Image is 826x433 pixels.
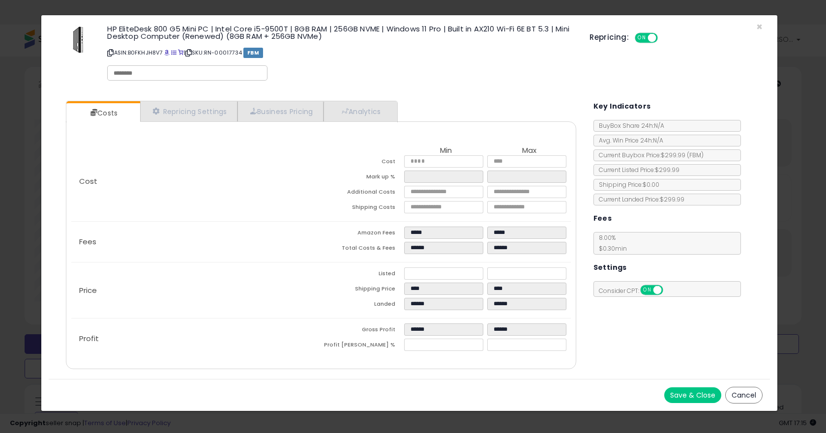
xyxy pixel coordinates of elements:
[593,100,651,113] h5: Key Indicators
[594,180,659,189] span: Shipping Price: $0.00
[593,261,627,274] h5: Settings
[71,287,321,294] p: Price
[321,227,404,242] td: Amazon Fees
[725,387,763,404] button: Cancel
[237,101,324,121] a: Business Pricing
[321,201,404,216] td: Shipping Costs
[661,286,677,294] span: OFF
[321,171,404,186] td: Mark up %
[594,151,704,159] span: Current Buybox Price:
[71,238,321,246] p: Fees
[594,233,627,253] span: 8.00 %
[656,34,672,42] span: OFF
[71,177,321,185] p: Cost
[66,103,139,123] a: Costs
[594,121,664,130] span: BuyBox Share 24h: N/A
[321,298,404,313] td: Landed
[63,25,93,55] img: 31UQf9EtisL._SL60_.jpg
[321,323,404,339] td: Gross Profit
[594,136,663,144] span: Avg. Win Price 24h: N/A
[321,155,404,171] td: Cost
[321,242,404,257] td: Total Costs & Fees
[661,151,704,159] span: $299.99
[487,146,570,155] th: Max
[594,244,627,253] span: $0.30 min
[756,20,763,34] span: ×
[687,151,704,159] span: ( FBM )
[243,48,263,58] span: FBM
[140,101,237,121] a: Repricing Settings
[594,287,676,295] span: Consider CPT:
[664,387,721,403] button: Save & Close
[641,286,653,294] span: ON
[594,195,684,203] span: Current Landed Price: $299.99
[404,146,487,155] th: Min
[636,34,648,42] span: ON
[71,335,321,343] p: Profit
[321,339,404,354] td: Profit [PERSON_NAME] %
[171,49,177,57] a: All offer listings
[324,101,396,121] a: Analytics
[178,49,183,57] a: Your listing only
[593,212,612,225] h5: Fees
[321,283,404,298] td: Shipping Price
[107,45,575,60] p: ASIN: B0FKHJH8V7 | SKU: RN-00017734
[590,33,629,41] h5: Repricing:
[321,267,404,283] td: Listed
[594,166,679,174] span: Current Listed Price: $299.99
[164,49,170,57] a: BuyBox page
[107,25,575,40] h3: HP EliteDesk 800 G5 Mini PC | Intel Core i5-9500T | 8GB RAM | 256GB NVME | Windows 11 Pro | Built...
[321,186,404,201] td: Additional Costs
